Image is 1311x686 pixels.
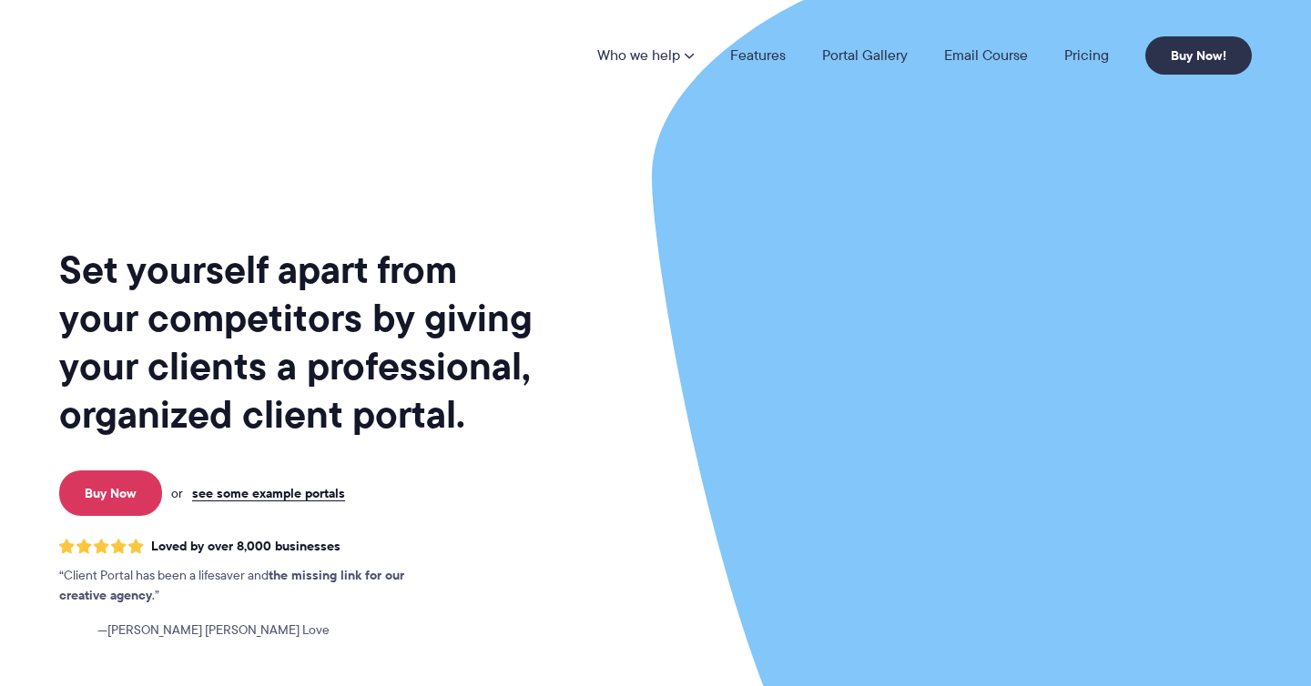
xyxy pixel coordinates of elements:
[1064,48,1109,63] a: Pricing
[151,539,340,554] span: Loved by over 8,000 businesses
[59,566,442,606] p: Client Portal has been a lifesaver and .
[192,485,345,501] a: see some example portals
[597,48,694,63] a: Who we help
[822,48,908,63] a: Portal Gallery
[59,565,404,605] strong: the missing link for our creative agency
[59,470,162,516] a: Buy Now
[730,48,786,63] a: Features
[97,620,330,641] span: [PERSON_NAME] [PERSON_NAME] Love
[59,246,536,439] h1: Set yourself apart from your competitors by giving your clients a professional, organized client ...
[944,48,1028,63] a: Email Course
[1145,36,1252,75] a: Buy Now!
[171,485,183,501] span: or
